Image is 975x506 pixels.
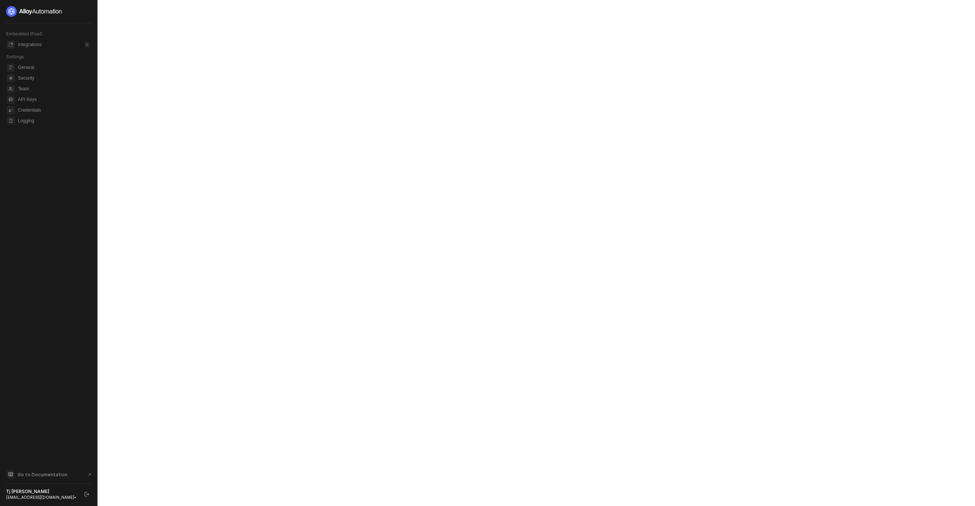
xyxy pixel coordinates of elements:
[18,106,90,115] span: Credentials
[18,116,90,125] span: Logging
[6,31,43,37] span: Embedded iPaaS
[7,74,15,82] span: security
[18,95,90,104] span: API Keys
[7,85,15,93] span: team
[18,74,90,83] span: Security
[7,106,15,114] span: credentials
[6,54,24,59] span: Settings
[85,492,89,496] span: logout
[18,84,90,93] span: Team
[6,6,62,17] img: logo
[86,471,93,479] span: document-arrow
[7,117,15,125] span: logging
[7,96,15,104] span: api-key
[18,63,90,72] span: General
[7,41,15,49] span: integrations
[7,64,15,72] span: general
[6,488,78,495] div: Tj [PERSON_NAME]
[18,42,42,48] div: Integrations
[18,471,67,478] span: Go to Documentation
[6,6,91,17] a: logo
[85,42,90,48] div: 0
[7,471,14,478] span: documentation
[6,470,91,479] a: Knowledge Base
[6,495,78,500] div: [EMAIL_ADDRESS][DOMAIN_NAME] •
